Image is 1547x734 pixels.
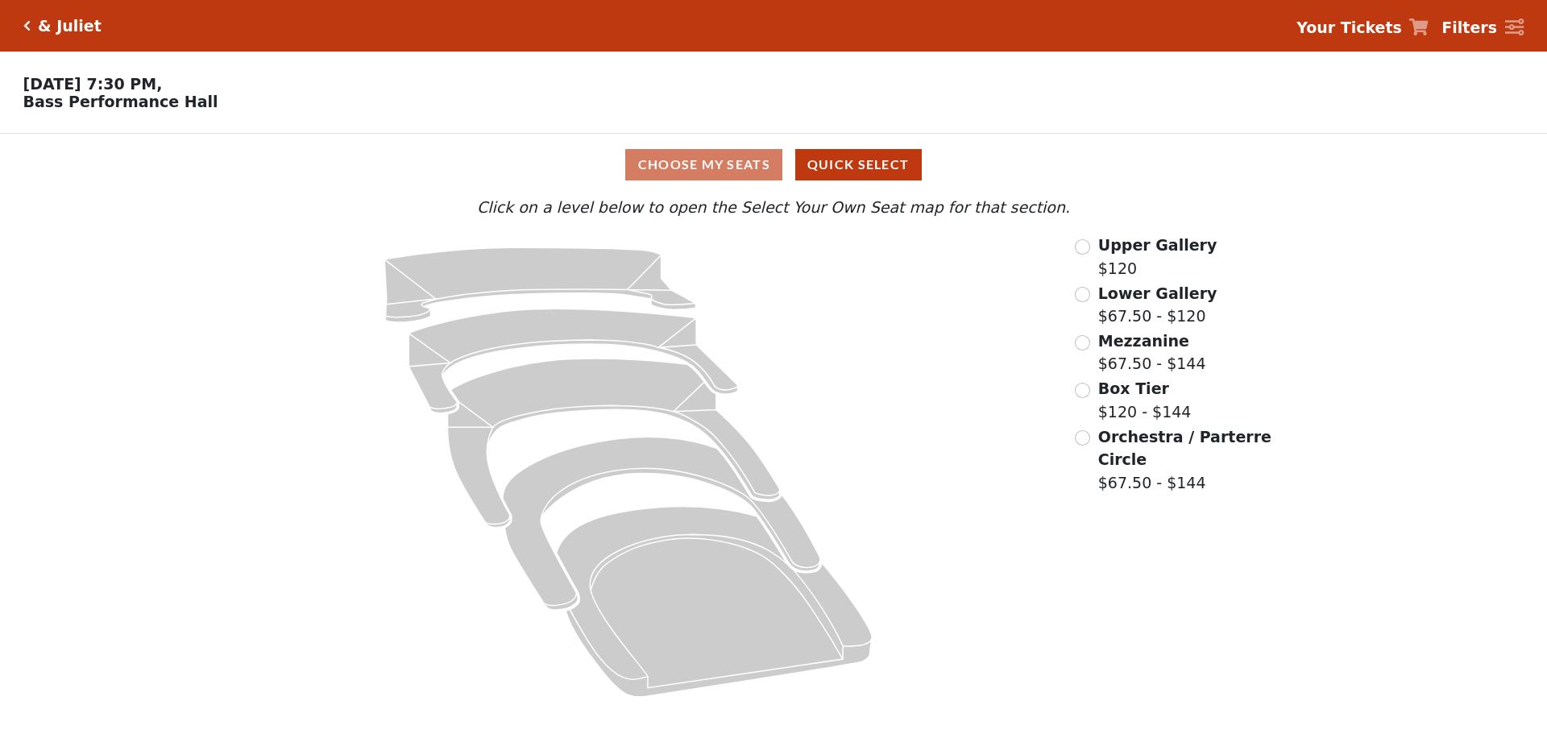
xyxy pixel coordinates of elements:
[23,20,31,31] a: Click here to go back to filters
[1098,428,1271,469] span: Orchestra / Parterre Circle
[1098,234,1217,280] label: $120
[205,196,1342,219] p: Click on a level below to open the Select Your Own Seat map for that section.
[795,149,922,180] button: Quick Select
[1296,19,1402,36] strong: Your Tickets
[1098,330,1206,375] label: $67.50 - $144
[1098,332,1189,350] span: Mezzanine
[409,309,739,413] path: Lower Gallery - Seats Available: 95
[1098,282,1217,328] label: $67.50 - $120
[1296,16,1429,39] a: Your Tickets
[1098,284,1217,302] span: Lower Gallery
[38,17,102,35] h5: & Juliet
[1098,379,1169,397] span: Box Tier
[1441,16,1524,39] a: Filters
[1098,377,1192,423] label: $120 - $144
[1098,425,1274,495] label: $67.50 - $144
[384,247,696,322] path: Upper Gallery - Seats Available: 163
[557,507,873,697] path: Orchestra / Parterre Circle - Seats Available: 36
[1441,19,1497,36] strong: Filters
[1098,236,1217,254] span: Upper Gallery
